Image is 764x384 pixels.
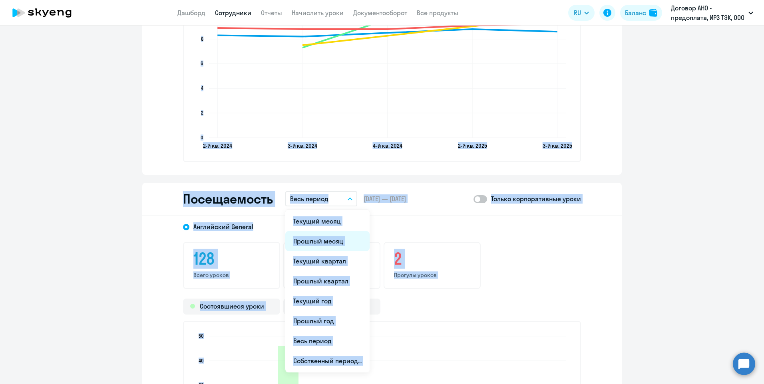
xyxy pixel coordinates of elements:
a: Все продукты [417,9,458,17]
text: 6 [201,60,203,66]
text: 3-й кв. 2025 [543,142,572,149]
text: 40 [199,358,204,364]
button: RU [568,5,595,21]
text: 3-й кв. 2024 [288,142,317,149]
a: Документооборот [353,9,407,17]
text: 4-й кв. 2024 [373,142,402,149]
text: 50 [199,333,204,339]
p: Договор АНО - предоплата, ИРЗ ТЭК, ООО [671,3,745,22]
ul: RU [285,210,370,372]
h3: 2 [394,249,470,268]
h2: Посещаемость [183,191,273,207]
button: Весь период [285,191,357,206]
img: balance [649,9,657,17]
p: Прогулы уроков [394,271,470,279]
div: Прогулы [283,299,380,315]
span: RU [574,8,581,18]
a: Отчеты [261,9,282,17]
p: Всего уроков [193,271,270,279]
div: Баланс [625,8,646,18]
text: 2 [201,110,203,116]
p: Весь период [290,194,328,204]
span: [DATE] — [DATE] [364,194,406,203]
button: Договор АНО - предоплата, ИРЗ ТЭК, ООО [667,3,757,22]
a: Сотрудники [215,9,251,17]
h3: 128 [193,249,270,268]
a: Начислить уроки [292,9,344,17]
a: Дашборд [177,9,205,17]
span: Английский General [193,222,253,231]
p: Только корпоративные уроки [491,194,581,204]
text: 0 [201,135,203,141]
text: 8 [201,36,203,42]
div: Состоявшиеся уроки [183,299,280,315]
button: Балансbalance [620,5,662,21]
text: 2-й кв. 2025 [458,142,487,149]
text: 2-й кв. 2024 [203,142,232,149]
text: 4 [201,85,203,91]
